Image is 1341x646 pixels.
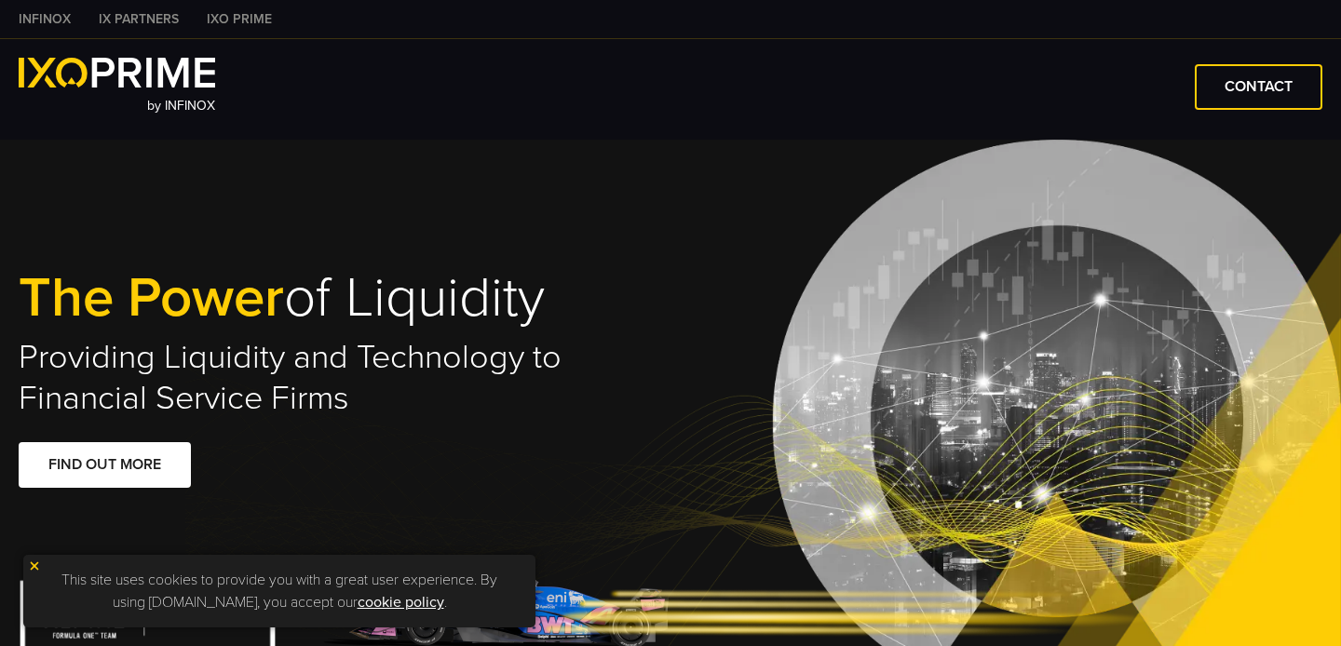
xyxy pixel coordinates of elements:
[33,564,526,618] p: This site uses cookies to provide you with a great user experience. By using [DOMAIN_NAME], you a...
[358,593,444,612] a: cookie policy
[19,442,191,488] a: FIND OUT MORE
[28,559,41,572] img: yellow close icon
[19,337,670,419] h2: Providing Liquidity and Technology to Financial Service Firms
[85,9,193,29] a: IX PARTNERS
[1195,64,1322,110] a: CONTACT
[19,264,284,331] span: The Power
[19,269,670,328] h1: of Liquidity
[5,9,85,29] a: INFINOX
[193,9,286,29] a: IXO PRIME
[147,98,215,114] span: by INFINOX
[19,58,215,116] a: by INFINOX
